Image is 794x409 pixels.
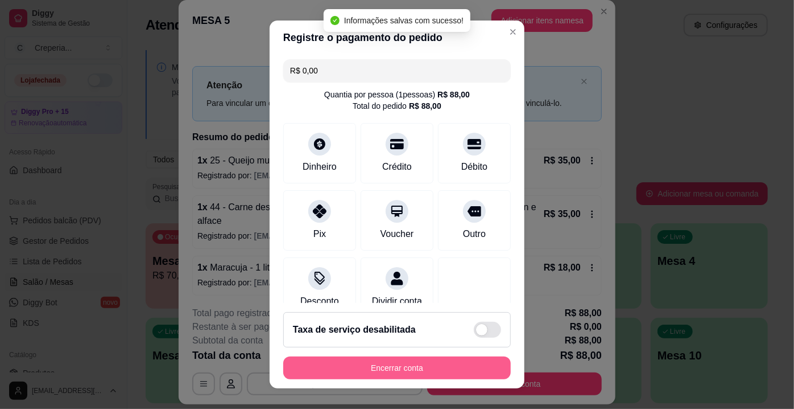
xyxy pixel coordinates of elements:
span: Informações salvas com sucesso! [344,16,464,25]
div: Pix [313,227,326,241]
div: Crédito [382,160,412,174]
div: Quantia por pessoa ( 1 pessoas) [324,89,470,100]
div: Voucher [381,227,414,241]
div: Total do pedido [353,100,441,112]
div: Outro [463,227,486,241]
div: Desconto [300,295,339,308]
span: check-circle [330,16,340,25]
button: Close [504,23,522,41]
div: Dividir conta [372,295,422,308]
header: Registre o pagamento do pedido [270,21,524,55]
h2: Taxa de serviço desabilitada [293,323,416,337]
div: R$ 88,00 [409,100,441,112]
button: Encerrar conta [283,357,511,379]
div: Dinheiro [303,160,337,174]
div: R$ 88,00 [437,89,470,100]
input: Ex.: hambúrguer de cordeiro [290,59,504,82]
div: Débito [461,160,487,174]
